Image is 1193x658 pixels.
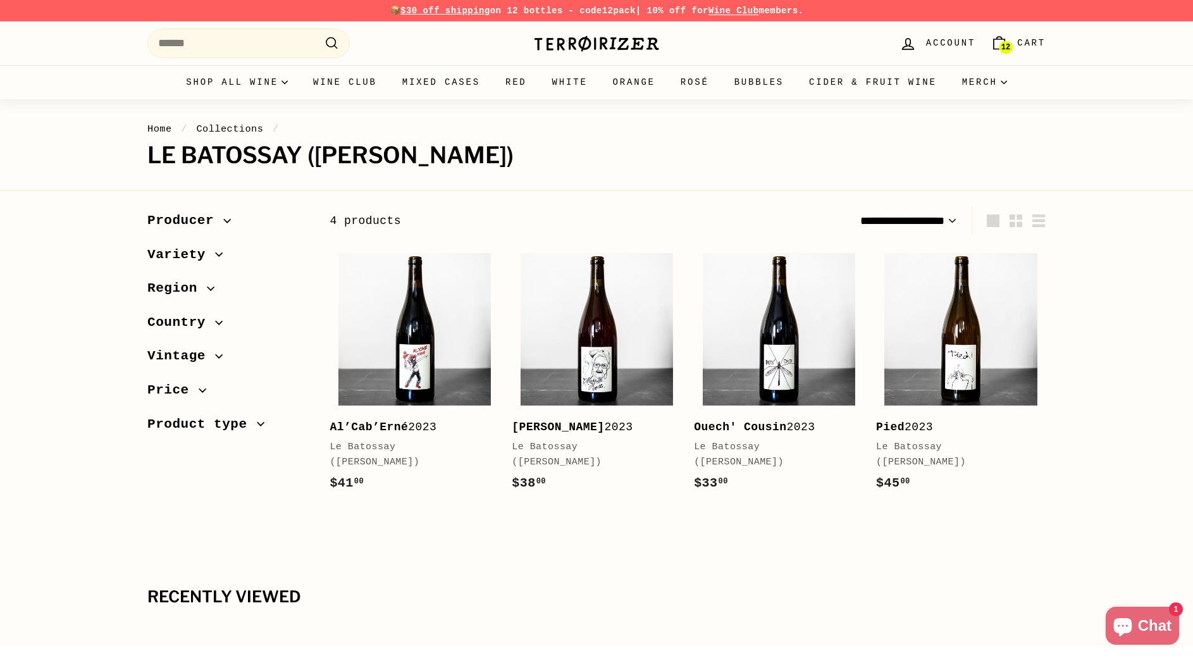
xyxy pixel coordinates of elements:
[147,380,199,401] span: Price
[926,36,975,50] span: Account
[876,440,1033,470] div: Le Batossay ([PERSON_NAME])
[147,411,309,445] button: Product type
[147,143,1046,168] h1: Le Batossay ([PERSON_NAME])
[354,477,364,486] sup: 00
[330,421,408,433] b: Al’Cab’Erné
[602,6,636,16] strong: 12pack
[694,418,851,437] div: 2023
[196,123,263,135] a: Collections
[900,477,910,486] sup: 00
[512,476,546,490] span: $38
[173,65,300,99] summary: Shop all wine
[694,245,863,506] a: Ouech' Cousin2023Le Batossay ([PERSON_NAME])
[600,65,668,99] a: Orange
[300,65,390,99] a: Wine Club
[147,414,257,435] span: Product type
[876,476,910,490] span: $45
[147,275,309,309] button: Region
[694,421,786,433] b: Ouech' Cousin
[330,245,499,506] a: Al’Cab’Erné2023Le Batossay ([PERSON_NAME])
[876,245,1046,506] a: Pied2023Le Batossay ([PERSON_NAME])
[330,476,364,490] span: $41
[719,477,728,486] sup: 00
[1017,36,1046,50] span: Cart
[694,440,851,470] div: Le Batossay ([PERSON_NAME])
[147,244,215,266] span: Variety
[708,6,759,16] a: Wine Club
[269,123,282,135] span: /
[983,25,1053,62] a: Cart
[330,440,486,470] div: Le Batossay ([PERSON_NAME])
[400,6,490,16] span: $30 off shipping
[512,245,681,506] a: [PERSON_NAME]2023Le Batossay ([PERSON_NAME])
[122,65,1071,99] div: Primary
[147,123,172,135] a: Home
[147,278,207,299] span: Region
[147,309,309,343] button: Country
[949,65,1020,99] summary: Merch
[876,421,905,433] b: Pied
[1001,43,1010,52] span: 12
[694,476,728,490] span: $33
[147,588,1046,606] div: Recently viewed
[1102,607,1183,648] inbox-online-store-chat: Shopify online store chat
[796,65,949,99] a: Cider & Fruit Wine
[540,65,600,99] a: White
[330,418,486,437] div: 2023
[147,342,309,376] button: Vintage
[876,418,1033,437] div: 2023
[390,65,493,99] a: Mixed Cases
[330,212,688,230] div: 4 products
[493,65,540,99] a: Red
[512,421,604,433] b: [PERSON_NAME]
[512,418,669,437] div: 2023
[147,207,309,241] button: Producer
[147,210,223,232] span: Producer
[147,121,1046,137] nav: breadcrumbs
[147,345,215,367] span: Vintage
[668,65,722,99] a: Rosé
[722,65,796,99] a: Bubbles
[147,312,215,333] span: Country
[536,477,546,486] sup: 00
[178,123,190,135] span: /
[147,241,309,275] button: Variety
[147,376,309,411] button: Price
[147,4,1046,18] p: 📦 on 12 bottles - code | 10% off for members.
[512,440,669,470] div: Le Batossay ([PERSON_NAME])
[892,25,983,62] a: Account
